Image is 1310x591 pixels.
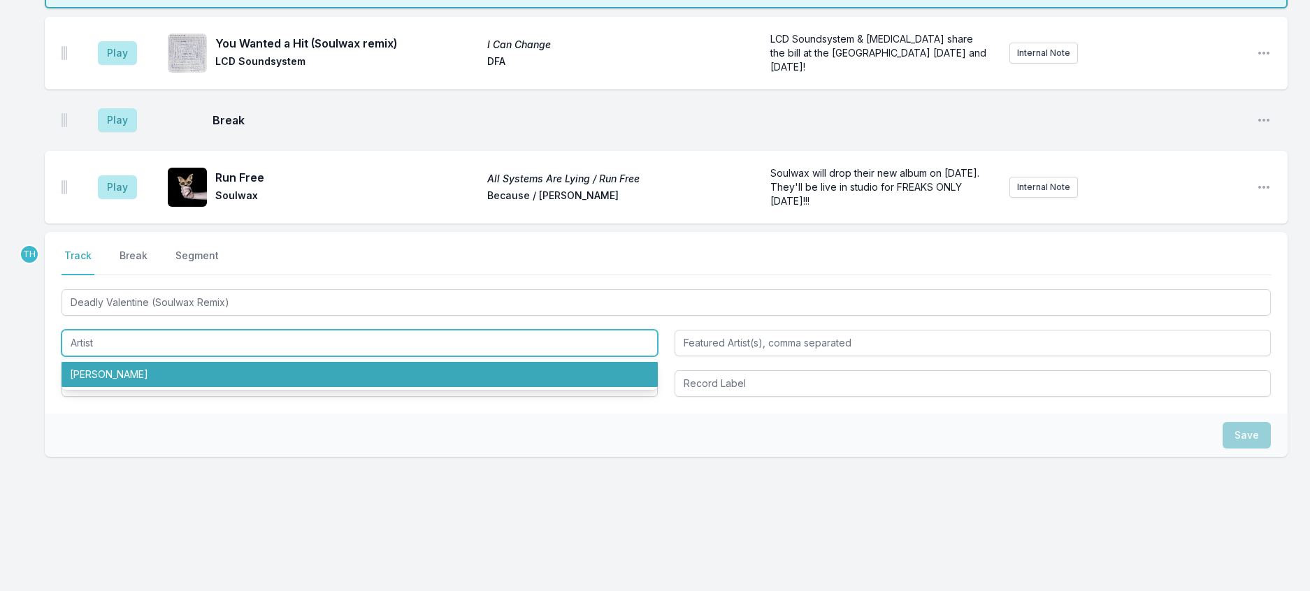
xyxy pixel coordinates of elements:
[62,330,658,356] input: Artist
[62,180,67,194] img: Drag Handle
[215,189,479,205] span: Soulwax
[168,168,207,207] img: All Systems Are Lying / Run Free
[62,289,1271,316] input: Track Title
[1257,46,1271,60] button: Open playlist item options
[98,41,137,65] button: Play
[62,249,94,275] button: Track
[98,108,137,132] button: Play
[1009,177,1078,198] button: Internal Note
[117,249,150,275] button: Break
[20,245,39,264] p: Travis Holcombe
[98,175,137,199] button: Play
[1257,113,1271,127] button: Open playlist item options
[173,249,222,275] button: Segment
[1223,422,1271,448] button: Save
[770,167,982,207] span: Soulwax will drop their new album on [DATE]. They'll be live in studio for FREAKS ONLY [DATE]!!!
[675,370,1271,397] input: Record Label
[770,33,989,73] span: LCD Soundsystem & [MEDICAL_DATA] share the bill at the [GEOGRAPHIC_DATA] [DATE] and [DATE]!
[487,38,751,52] span: I Can Change
[62,362,658,387] li: [PERSON_NAME]
[168,34,207,73] img: I Can Change
[215,35,479,52] span: You Wanted a Hit (Soulwax remix)
[215,169,479,186] span: Run Free
[62,113,67,127] img: Drag Handle
[675,330,1271,356] input: Featured Artist(s), comma separated
[487,54,751,71] span: DFA
[1009,43,1078,64] button: Internal Note
[487,172,751,186] span: All Systems Are Lying / Run Free
[1257,180,1271,194] button: Open playlist item options
[487,189,751,205] span: Because / [PERSON_NAME]
[215,54,479,71] span: LCD Soundsystem
[62,46,67,60] img: Drag Handle
[213,112,1246,129] span: Break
